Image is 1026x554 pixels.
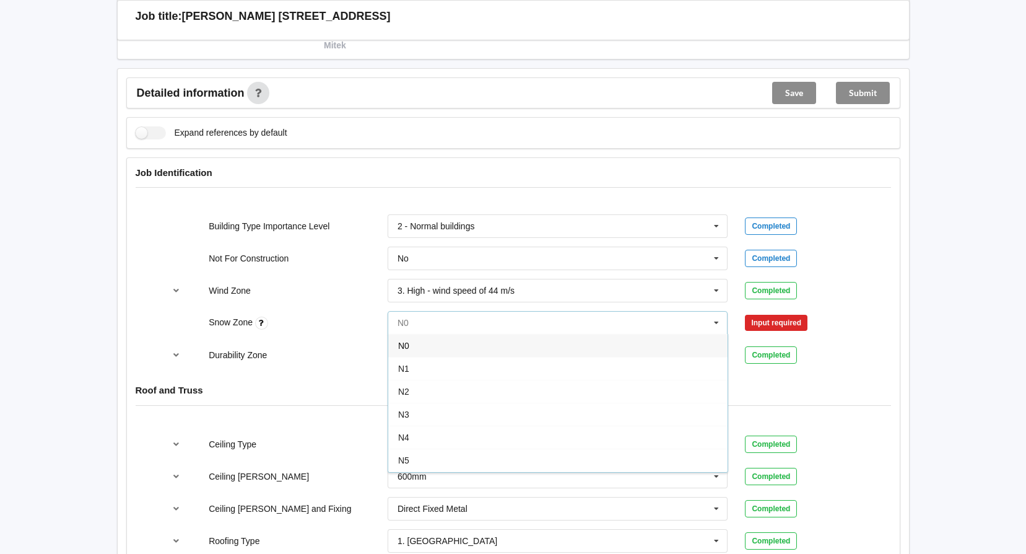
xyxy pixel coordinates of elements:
div: Completed [745,436,797,453]
button: reference-toggle [164,530,188,552]
div: 600mm [398,472,427,481]
label: Wind Zone [209,286,251,296]
span: Detailed information [137,87,245,99]
div: Completed [745,282,797,299]
div: 1. [GEOGRAPHIC_DATA] [398,537,497,545]
label: Snow Zone [209,317,255,327]
button: reference-toggle [164,344,188,366]
label: Durability Zone [209,350,267,360]
button: reference-toggle [164,433,188,455]
div: Completed [745,468,797,485]
button: reference-toggle [164,465,188,488]
div: Completed [745,218,797,235]
div: Completed [745,532,797,550]
label: Expand references by default [136,126,287,139]
label: Roofing Type [209,536,259,546]
button: reference-toggle [164,279,188,302]
label: Building Type Importance Level [209,221,329,231]
h4: Job Identification [136,167,891,178]
div: 2 - Normal buildings [398,222,475,231]
div: Direct Fixed Metal [398,504,467,513]
h3: [PERSON_NAME] [STREET_ADDRESS] [182,9,391,24]
div: Completed [745,346,797,364]
span: N4 [398,433,409,442]
h3: Job title: [136,9,182,24]
span: N1 [398,364,409,374]
label: Ceiling [PERSON_NAME] and Fixing [209,504,351,514]
label: Ceiling [PERSON_NAME] [209,472,309,481]
h4: Roof and Truss [136,384,891,396]
div: Completed [745,250,797,267]
label: Not For Construction [209,253,289,263]
span: N5 [398,455,409,465]
button: reference-toggle [164,498,188,520]
div: Completed [745,500,797,517]
div: No [398,254,409,263]
div: 3. High - wind speed of 44 m/s [398,286,515,295]
span: N0 [398,341,409,351]
div: Input required [745,315,807,331]
label: Ceiling Type [209,439,256,449]
span: N3 [398,410,409,420]
span: N2 [398,387,409,397]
